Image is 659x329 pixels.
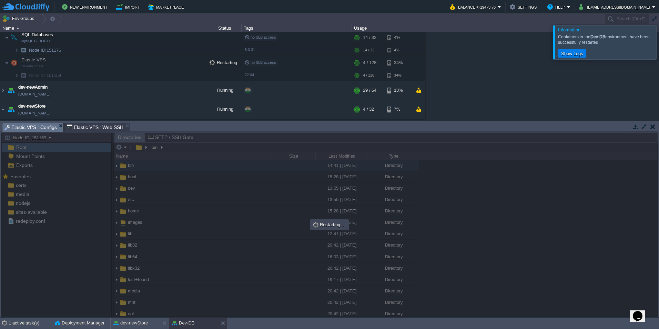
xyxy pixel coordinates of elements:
[387,31,409,44] div: 4%
[387,70,409,81] div: 34%
[245,60,276,64] span: no SLB access
[387,45,409,56] div: 4%
[21,120,47,126] span: Elastic VPS
[630,301,652,322] iframe: chat widget
[207,100,242,119] div: Running
[28,47,62,53] a: Node ID:151176
[19,70,28,81] img: AMDAwAAAACH5BAEAAAAALAAAAAABAAEAAAICRAEAOw==
[363,56,376,70] div: 4 / 128
[62,3,110,11] button: New Environment
[363,45,374,56] div: 14 / 32
[6,81,16,100] img: AMDAwAAAACH5BAEAAAAALAAAAAABAAEAAAICRAEAOw==
[4,123,57,132] span: Elastic VPS : Configs
[29,73,47,78] span: Node ID:
[14,70,19,81] img: AMDAwAAAACH5BAEAAAAALAAAAAABAAEAAAICRAEAOw==
[21,32,54,37] a: SQL DatabasesMySQL CE 8.0.31
[363,100,374,119] div: 4 / 32
[18,103,45,110] a: dev-newStore
[590,34,605,39] b: Dev-DB
[0,81,6,100] img: AMDAwAAAACH5BAEAAAAALAAAAAABAAEAAAICRAEAOw==
[0,100,6,119] img: AMDAwAAAACH5BAEAAAAALAAAAAABAAEAAAICRAEAOw==
[16,28,19,29] img: AMDAwAAAACH5BAEAAAAALAAAAAABAAEAAAICRAEAOw==
[245,73,254,77] span: 22.04
[207,24,241,32] div: Status
[14,45,19,56] img: AMDAwAAAACH5BAEAAAAALAAAAAABAAEAAAICRAEAOw==
[387,81,409,100] div: 13%
[113,320,148,327] button: dev-newStore
[5,56,9,70] img: AMDAwAAAACH5BAEAAAAALAAAAAABAAEAAAICRAEAOw==
[5,31,9,44] img: AMDAwAAAACH5BAEAAAAALAAAAAABAAEAAAICRAEAOw==
[579,3,652,11] button: [EMAIL_ADDRESS][DOMAIN_NAME]
[21,64,43,68] span: Ubuntu 22.04
[363,81,376,100] div: 29 / 64
[450,3,498,11] button: Balance ₹-19473.76
[387,56,409,70] div: 34%
[9,119,19,133] img: AMDAwAAAACH5BAEAAAAALAAAAAABAAEAAAICRAEAOw==
[559,50,585,57] button: Show Logs
[2,3,49,11] img: CloudJiffy
[18,110,50,117] span: [DOMAIN_NAME]
[207,81,242,100] div: Running
[210,60,241,65] span: Restarting...
[21,57,47,63] span: Elastic VPS
[9,318,52,329] div: 1 active task(s)
[363,31,376,44] div: 14 / 32
[245,48,255,52] span: 8.0.31
[19,45,28,56] img: AMDAwAAAACH5BAEAAAAALAAAAAABAAEAAAICRAEAOw==
[55,320,104,327] button: Deployment Manager
[9,56,19,70] img: AMDAwAAAACH5BAEAAAAALAAAAAABAAEAAAICRAEAOw==
[21,57,47,62] a: Elastic VPSUbuntu 22.04
[363,119,374,133] div: 4 / 32
[5,119,9,133] img: AMDAwAAAACH5BAEAAAAALAAAAAABAAEAAAICRAEAOw==
[547,3,567,11] button: Help
[148,3,186,11] button: Marketplace
[311,220,348,229] div: Restarting...
[29,48,47,53] span: Node ID:
[363,70,374,81] div: 4 / 128
[18,91,50,98] span: [DOMAIN_NAME]
[387,100,409,119] div: 7%
[28,47,62,53] span: 151176
[116,3,142,11] button: Import
[387,119,409,133] div: 7%
[242,24,352,32] div: Tags
[245,35,276,39] span: no SLB access
[21,39,50,43] span: MySQL CE 8.0.31
[510,3,539,11] button: Settings
[172,320,195,327] button: Dev-DB
[67,123,124,131] span: Elastic VPS : Web SSH
[21,32,54,38] span: SQL Databases
[352,24,425,32] div: Usage
[1,24,207,32] div: Name
[9,31,19,44] img: AMDAwAAAACH5BAEAAAAALAAAAAABAAEAAAICRAEAOw==
[558,34,655,45] div: Containers in the environment have been successfully restarted.
[28,72,62,78] span: 151159
[558,27,580,32] span: Information
[18,84,48,91] a: dev-newAdmin
[2,14,37,23] button: Env Groups
[6,100,16,119] img: AMDAwAAAACH5BAEAAAAALAAAAAABAAEAAAICRAEAOw==
[28,72,62,78] a: Node ID:151159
